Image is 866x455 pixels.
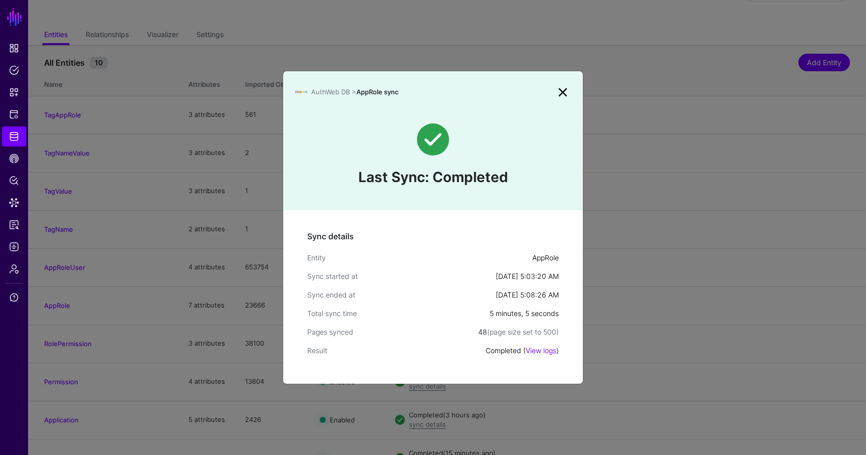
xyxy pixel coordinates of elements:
div: AppRole [532,252,559,263]
div: [DATE] 5:08:26 AM [496,289,559,300]
a: View logs [526,346,556,355]
h5: Sync details [307,230,559,242]
div: Sync started at [307,271,496,281]
div: Sync ended at [307,289,496,300]
div: 5 minutes, 5 seconds [490,308,559,319]
div: Pages synced [307,327,478,337]
span: (page size set to 500) [487,328,559,336]
div: Completed ( ) [486,345,559,356]
div: Entity [307,252,532,263]
span: AuthWeb DB > [311,88,356,96]
h3: AppRole sync [311,88,555,96]
div: 48 [478,327,559,337]
img: svg+xml;base64,PHN2ZyBpZD0iTG9nbyIgeG1sbnM9Imh0dHA6Ly93d3cudzMub3JnLzIwMDAvc3ZnIiB3aWR0aD0iMTIxLj... [295,86,307,98]
div: Total sync time [307,308,490,319]
div: Result [307,345,486,356]
h4: Last Sync: Completed [295,168,571,188]
div: [DATE] 5:03:20 AM [496,271,559,281]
